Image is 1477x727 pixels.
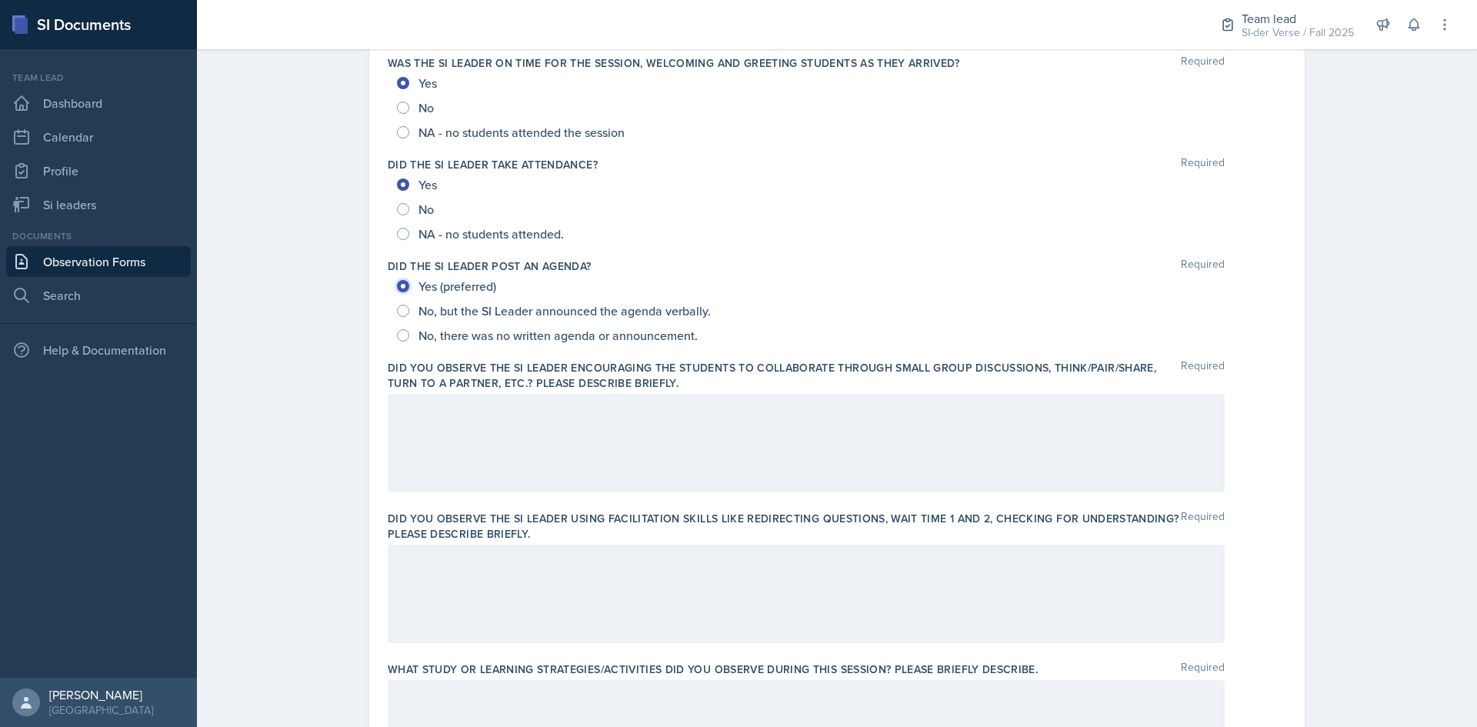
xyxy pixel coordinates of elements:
[1181,662,1225,677] span: Required
[1181,511,1225,542] span: Required
[388,157,598,172] label: Did the SI Leader take attendance?
[49,687,153,702] div: [PERSON_NAME]
[6,71,191,85] div: Team lead
[1242,25,1354,41] div: SI-der Verse / Fall 2025
[418,177,437,192] span: Yes
[418,125,625,140] span: NA - no students attended the session
[6,88,191,118] a: Dashboard
[388,511,1181,542] label: Did you observe the SI Leader using facilitation skills like redirecting questions, wait time 1 a...
[418,202,434,217] span: No
[1181,55,1225,71] span: Required
[1181,157,1225,172] span: Required
[6,246,191,277] a: Observation Forms
[388,55,960,71] label: Was the SI Leader on time for the session, welcoming and greeting students as they arrived?
[6,229,191,243] div: Documents
[1242,9,1354,28] div: Team lead
[1181,258,1225,274] span: Required
[6,189,191,220] a: Si leaders
[418,226,564,242] span: NA - no students attended.
[49,702,153,718] div: [GEOGRAPHIC_DATA]
[6,335,191,365] div: Help & Documentation
[418,328,698,343] span: No, there was no written agenda or announcement.
[6,122,191,152] a: Calendar
[418,303,711,318] span: No, but the SI Leader announced the agenda verbally.
[418,100,434,115] span: No
[1181,360,1225,391] span: Required
[388,258,592,274] label: Did the SI Leader post an agenda?
[388,662,1038,677] label: What study or learning strategies/activities did you observe during this session? Please briefly ...
[418,278,496,294] span: Yes (preferred)
[6,155,191,186] a: Profile
[388,360,1181,391] label: Did you observe the SI Leader encouraging the students to collaborate through small group discuss...
[418,75,437,91] span: Yes
[6,280,191,311] a: Search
